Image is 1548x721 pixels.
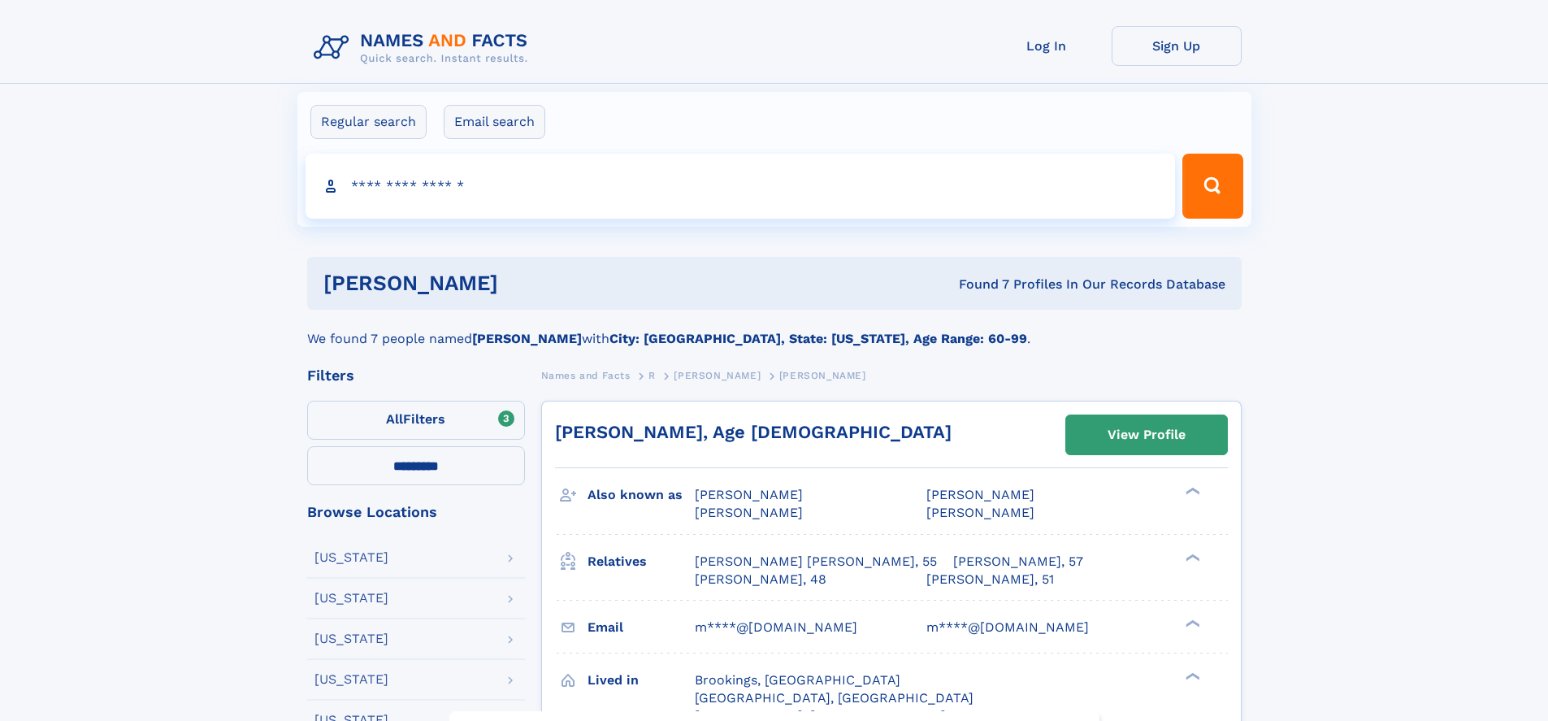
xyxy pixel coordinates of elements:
[779,370,866,381] span: [PERSON_NAME]
[307,310,1242,349] div: We found 7 people named with .
[588,548,695,575] h3: Relatives
[472,331,582,346] b: [PERSON_NAME]
[953,553,1083,571] a: [PERSON_NAME], 57
[695,690,973,706] span: [GEOGRAPHIC_DATA], [GEOGRAPHIC_DATA]
[674,370,761,381] span: [PERSON_NAME]
[555,422,952,442] a: [PERSON_NAME], Age [DEMOGRAPHIC_DATA]
[695,487,803,502] span: [PERSON_NAME]
[695,672,900,688] span: Brookings, [GEOGRAPHIC_DATA]
[588,614,695,641] h3: Email
[1112,26,1242,66] a: Sign Up
[648,370,656,381] span: R
[674,365,761,385] a: [PERSON_NAME]
[307,26,541,70] img: Logo Names and Facts
[541,365,631,385] a: Names and Facts
[386,411,403,427] span: All
[310,105,427,139] label: Regular search
[588,667,695,694] h3: Lived in
[1182,671,1201,681] div: ❯
[926,487,1034,502] span: [PERSON_NAME]
[728,276,1225,293] div: Found 7 Profiles In Our Records Database
[1108,416,1186,454] div: View Profile
[588,481,695,509] h3: Also known as
[314,551,388,564] div: [US_STATE]
[609,331,1027,346] b: City: [GEOGRAPHIC_DATA], State: [US_STATE], Age Range: 60-99
[307,368,525,383] div: Filters
[307,505,525,519] div: Browse Locations
[1182,552,1201,562] div: ❯
[307,401,525,440] label: Filters
[314,632,388,645] div: [US_STATE]
[926,571,1054,589] a: [PERSON_NAME], 51
[926,505,1034,520] span: [PERSON_NAME]
[1066,415,1227,454] a: View Profile
[982,26,1112,66] a: Log In
[1182,486,1201,497] div: ❯
[1182,618,1201,628] div: ❯
[306,154,1176,219] input: search input
[1182,154,1242,219] button: Search Button
[314,592,388,605] div: [US_STATE]
[444,105,545,139] label: Email search
[323,273,729,293] h1: [PERSON_NAME]
[695,571,826,589] a: [PERSON_NAME], 48
[314,673,388,686] div: [US_STATE]
[695,553,937,571] a: [PERSON_NAME] [PERSON_NAME], 55
[695,505,803,520] span: [PERSON_NAME]
[648,365,656,385] a: R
